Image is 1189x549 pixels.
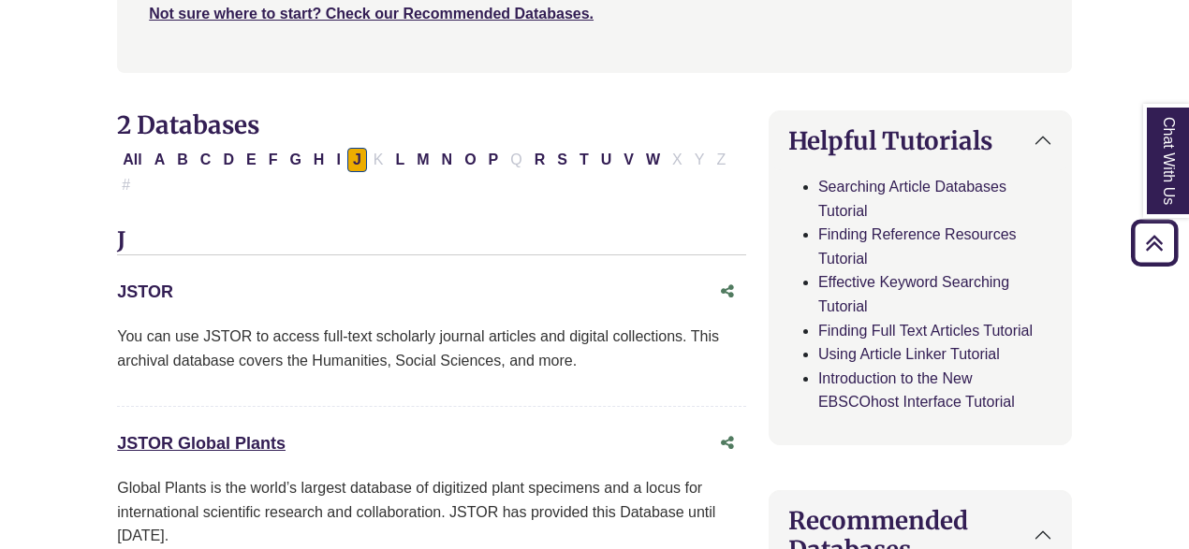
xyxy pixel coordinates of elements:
[818,274,1009,314] a: Effective Keyword Searching Tutorial
[284,148,306,172] button: Filter Results G
[818,226,1017,267] a: Finding Reference Resources Tutorial
[263,148,284,172] button: Filter Results F
[818,370,1015,411] a: Introduction to the New EBSCOhost Interface Tutorial
[217,148,240,172] button: Filter Results D
[551,148,573,172] button: Filter Results S
[709,426,746,461] button: Share this database
[818,323,1033,339] a: Finding Full Text Articles Tutorial
[347,148,367,172] button: Filter Results J
[709,274,746,310] button: Share this database
[171,148,194,172] button: Filter Results B
[241,148,262,172] button: Filter Results E
[117,151,733,192] div: Alpha-list to filter by first letter of database name
[117,227,746,255] h3: J
[483,148,505,172] button: Filter Results P
[595,148,618,172] button: Filter Results U
[436,148,459,172] button: Filter Results N
[117,325,746,372] p: You can use JSTOR to access full-text scholarly journal articles and digital collections. This ar...
[117,476,746,548] p: Global Plants is the world’s largest database of digitized plant specimens and a locus for intern...
[574,148,594,172] button: Filter Results T
[529,148,551,172] button: Filter Results R
[149,148,171,172] button: Filter Results A
[117,148,147,172] button: All
[117,109,259,140] span: 2 Databases
[149,6,594,22] a: Not sure where to start? Check our Recommended Databases.
[459,148,481,172] button: Filter Results O
[1124,230,1184,255] a: Back to Top
[308,148,330,172] button: Filter Results H
[618,148,639,172] button: Filter Results V
[117,282,173,301] a: JSTOR
[818,346,1000,362] a: Using Article Linker Tutorial
[117,434,286,453] a: JSTOR Global Plants
[411,148,434,172] button: Filter Results M
[389,148,410,172] button: Filter Results L
[330,148,345,172] button: Filter Results I
[640,148,666,172] button: Filter Results W
[195,148,217,172] button: Filter Results C
[770,111,1071,170] button: Helpful Tutorials
[818,179,1006,219] a: Searching Article Databases Tutorial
